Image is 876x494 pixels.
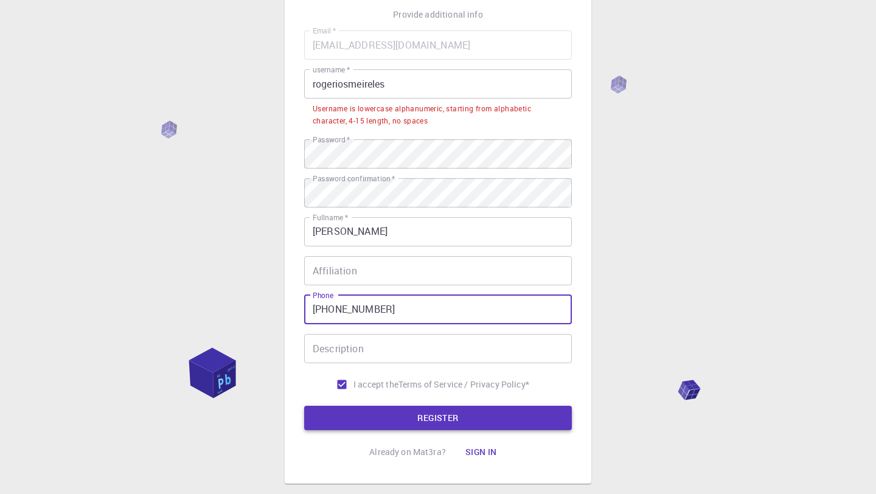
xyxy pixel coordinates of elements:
p: Already on Mat3ra? [369,446,446,458]
p: Provide additional info [393,9,482,21]
label: Email [313,26,336,36]
label: Password [313,134,350,145]
label: Phone [313,290,333,301]
label: Password confirmation [313,173,395,184]
span: I accept the [353,378,398,391]
button: REGISTER [304,406,572,430]
a: Terms of Service / Privacy Policy* [398,378,529,391]
button: Sign in [456,440,507,464]
div: Username is lowercase alphanumeric, starting from alphabetic character, 4-15 length, no spaces [313,103,563,127]
label: Fullname [313,212,348,223]
p: Terms of Service / Privacy Policy * [398,378,529,391]
label: username [313,64,350,75]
